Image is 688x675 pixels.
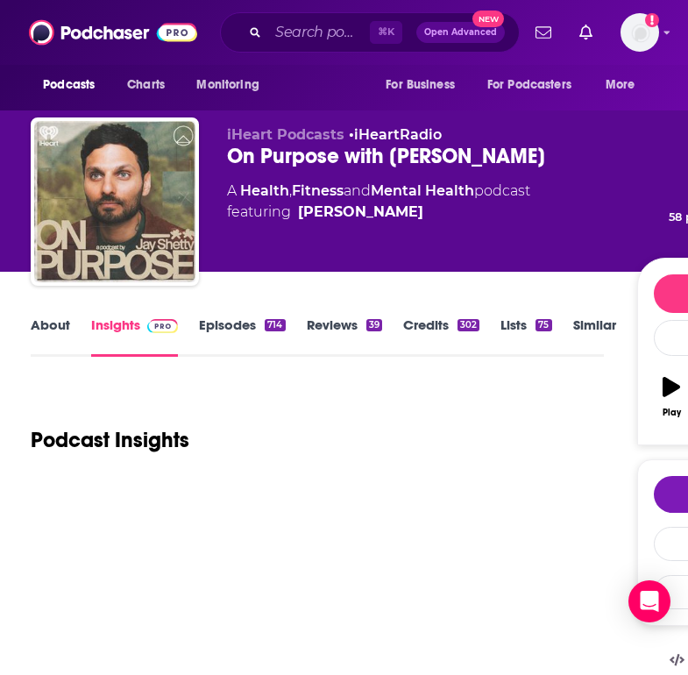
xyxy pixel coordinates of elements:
[349,126,442,143] span: •
[147,319,178,333] img: Podchaser Pro
[31,316,70,357] a: About
[91,316,178,357] a: InsightsPodchaser Pro
[386,73,455,97] span: For Business
[199,316,285,357] a: Episodes714
[127,73,165,97] span: Charts
[268,18,370,46] input: Search podcasts, credits, & more...
[227,126,344,143] span: iHeart Podcasts
[476,68,597,102] button: open menu
[628,580,670,622] div: Open Intercom Messenger
[457,319,479,331] div: 302
[227,202,530,223] span: featuring
[606,73,635,97] span: More
[371,182,474,199] a: Mental Health
[487,73,571,97] span: For Podcasters
[298,202,423,223] a: [PERSON_NAME]
[528,18,558,47] a: Show notifications dropdown
[116,68,175,102] a: Charts
[34,121,195,282] img: On Purpose with Jay Shetty
[43,73,95,97] span: Podcasts
[573,316,616,357] a: Similar
[663,408,681,418] div: Play
[240,182,289,199] a: Health
[621,13,659,52] span: Logged in as shcarlos
[289,182,292,199] span: ,
[572,18,599,47] a: Show notifications dropdown
[31,68,117,102] button: open menu
[184,68,281,102] button: open menu
[621,13,659,52] button: Show profile menu
[500,316,551,357] a: Lists75
[344,182,371,199] span: and
[370,21,402,44] span: ⌘ K
[220,12,520,53] div: Search podcasts, credits, & more...
[29,16,197,49] img: Podchaser - Follow, Share and Rate Podcasts
[424,28,497,37] span: Open Advanced
[403,316,479,357] a: Credits302
[265,319,285,331] div: 714
[645,13,659,27] svg: Add a profile image
[354,126,442,143] a: iHeartRadio
[373,68,477,102] button: open menu
[307,316,382,357] a: Reviews39
[366,319,382,331] div: 39
[593,68,657,102] button: open menu
[292,182,344,199] a: Fitness
[227,181,530,223] div: A podcast
[472,11,504,27] span: New
[196,73,259,97] span: Monitoring
[416,22,505,43] button: Open AdvancedNew
[31,427,189,453] h1: Podcast Insights
[621,13,659,52] img: User Profile
[536,319,551,331] div: 75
